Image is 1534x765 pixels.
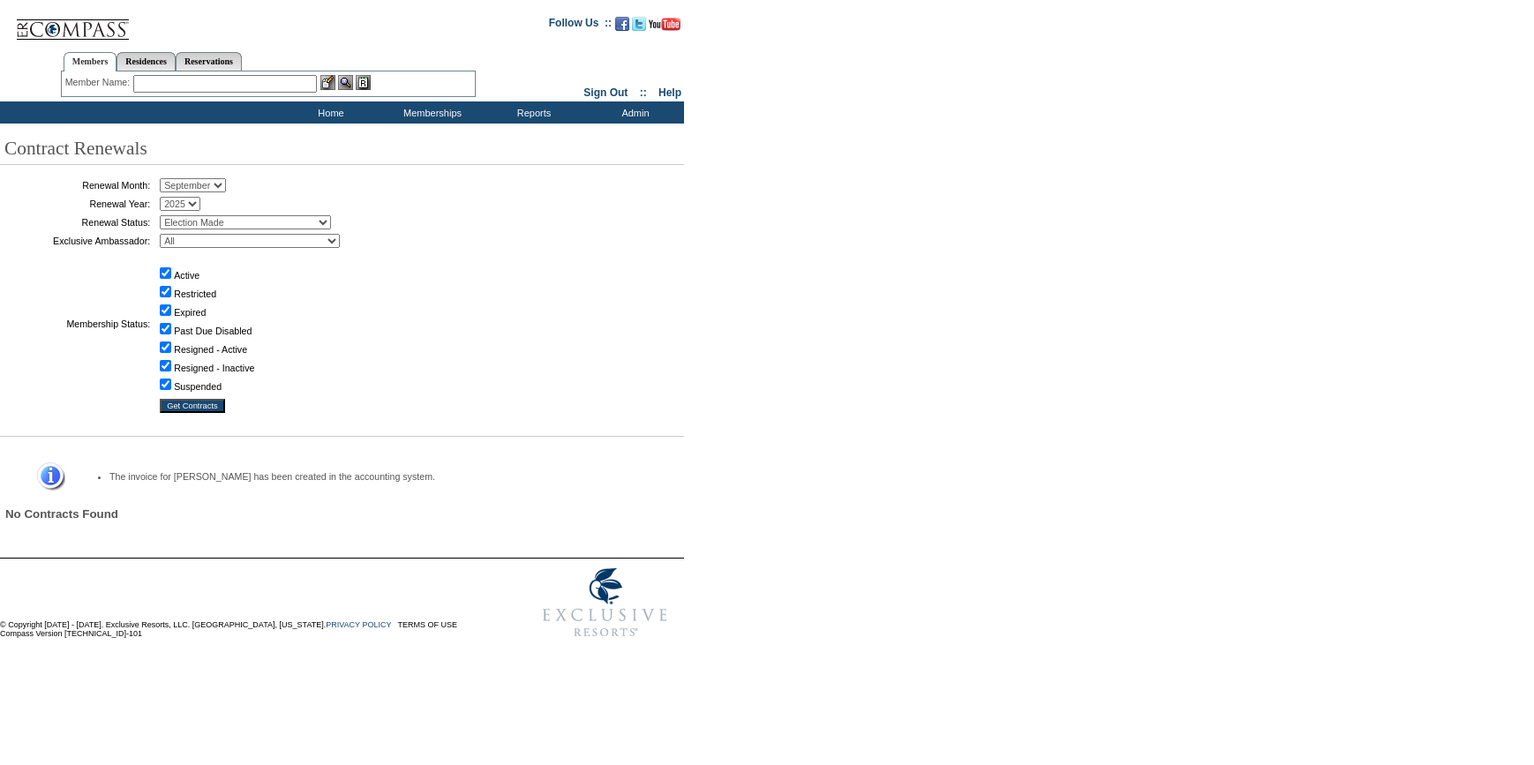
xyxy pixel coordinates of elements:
td: Home [278,101,380,124]
a: Subscribe to our YouTube Channel [649,22,681,33]
td: Memberships [380,101,481,124]
img: Information Message [26,462,65,491]
img: Subscribe to our YouTube Channel [649,18,681,31]
label: Active [174,270,199,281]
td: Renewal Status: [4,215,150,229]
label: Past Due Disabled [174,326,252,336]
label: Resigned - Active [174,344,247,355]
div: Member Name: [65,75,133,90]
td: Renewal Year: [4,197,150,211]
td: Renewal Month: [4,178,150,192]
td: Reports [481,101,583,124]
img: View [338,75,353,90]
img: Become our fan on Facebook [615,17,629,31]
span: :: [640,86,647,99]
label: Restricted [174,289,216,299]
a: Help [658,86,681,99]
a: TERMS OF USE [398,620,458,629]
a: Residences [117,52,176,71]
img: Compass Home [15,4,130,41]
a: Follow us on Twitter [632,22,646,33]
input: Get Contracts [160,399,225,413]
a: Sign Out [583,86,628,99]
a: Reservations [176,52,242,71]
img: Follow us on Twitter [632,17,646,31]
img: Reservations [356,75,371,90]
a: Members [64,52,117,71]
td: Membership Status: [4,252,150,394]
label: Resigned - Inactive [174,363,254,373]
label: Suspended [174,381,222,392]
td: Follow Us :: [549,15,612,36]
img: Exclusive Resorts [526,559,684,647]
span: No Contracts Found [5,507,118,521]
li: The invoice for [PERSON_NAME] has been created in the accounting system. [109,471,652,482]
td: Admin [583,101,684,124]
img: b_edit.gif [320,75,335,90]
label: Expired [174,307,206,318]
td: Exclusive Ambassador: [4,234,150,248]
a: PRIVACY POLICY [326,620,391,629]
a: Become our fan on Facebook [615,22,629,33]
